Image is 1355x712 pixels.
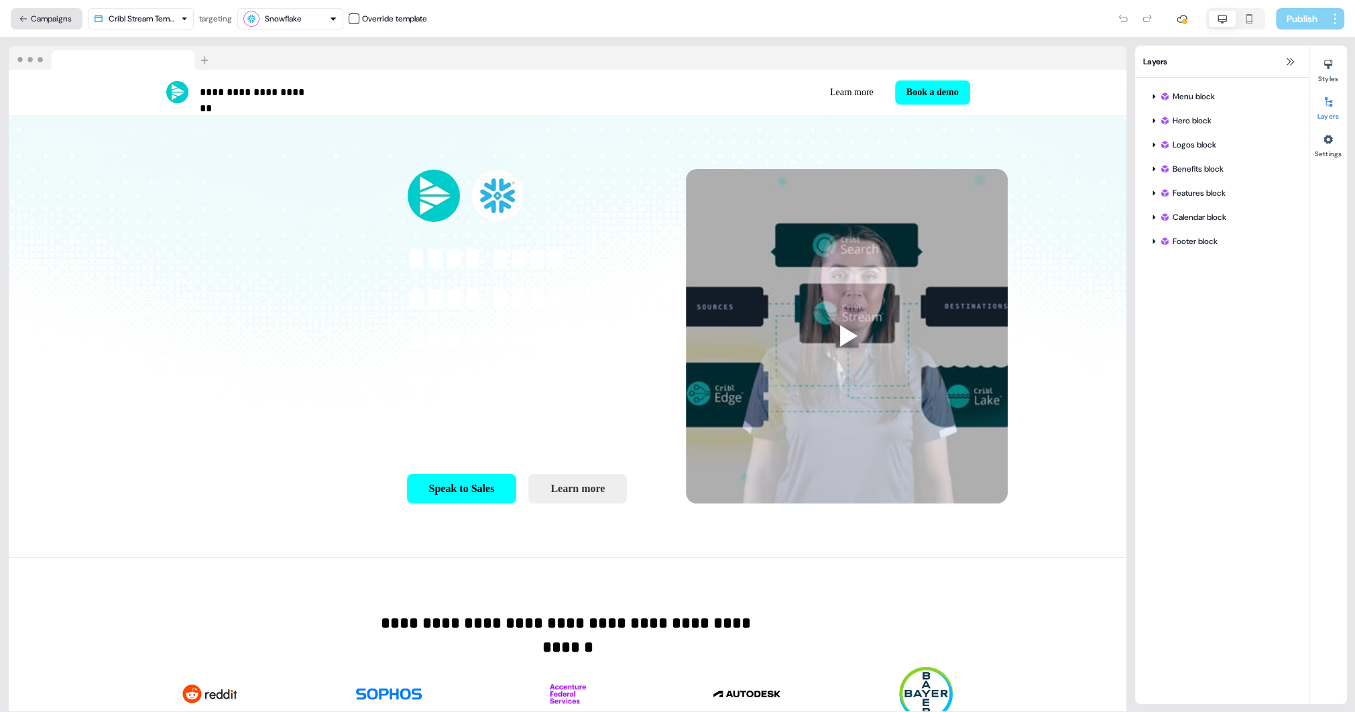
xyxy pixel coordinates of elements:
button: Speak to Sales [407,474,517,503]
div: Calendar block [1143,206,1301,228]
div: Benefits block [1143,158,1301,180]
div: targeting [199,12,232,25]
button: Learn more [819,80,884,105]
div: Footer block [1159,235,1295,248]
div: Benefits block [1159,162,1295,176]
div: Hero block [1143,110,1301,131]
div: Features block [1159,186,1295,200]
img: Browser topbar [9,46,215,70]
button: Learn more [528,474,627,503]
div: Speak to SalesLearn more [407,474,648,503]
div: Footer block [1143,231,1301,252]
div: Hero block [1159,114,1295,127]
div: Snowflake [265,12,302,25]
button: Styles [1309,54,1347,83]
div: Cribl Stream Template [109,12,176,25]
div: Features block [1143,182,1301,204]
button: Layers [1309,91,1347,121]
button: Snowflake [237,8,343,29]
div: Menu block [1159,90,1295,103]
button: Book a demo [895,80,970,105]
div: Calendar block [1159,211,1295,224]
div: Override template [362,12,427,25]
div: Layers [1135,46,1309,78]
button: Settings [1309,129,1347,158]
div: Logos block [1159,138,1295,152]
div: Learn moreBook a demo [573,80,970,105]
button: Campaigns [11,8,82,29]
div: Menu block [1143,86,1301,107]
div: Logos block [1143,134,1301,156]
